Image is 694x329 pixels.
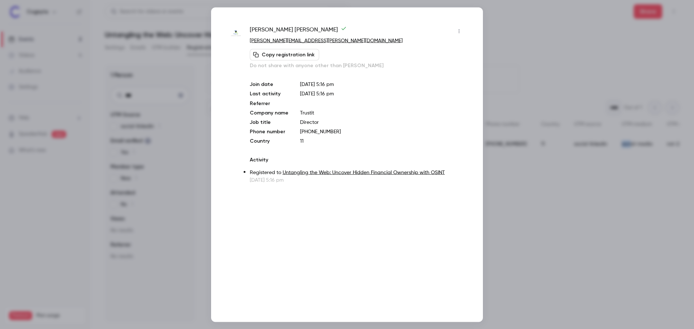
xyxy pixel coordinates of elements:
p: [DATE] 5:16 pm [300,81,465,88]
p: Company name [250,109,288,116]
p: Last activity [250,90,288,98]
p: [DATE] 5:16 pm [250,176,465,183]
p: Registered to [250,169,465,176]
span: [DATE] 5:16 pm [300,91,334,96]
p: Job title [250,118,288,126]
p: Phone number [250,128,288,135]
button: Copy registration link [250,49,319,60]
a: Untangling the Web: Uncover Hidden Financial Ownership with OSINT [283,170,445,175]
p: Referrer [250,100,288,107]
p: 11 [300,137,465,144]
p: Trustit [300,109,465,116]
p: Country [250,137,288,144]
span: [PERSON_NAME] [PERSON_NAME] [250,25,347,37]
p: Director [300,118,465,126]
a: [PERSON_NAME][EMAIL_ADDRESS][PERSON_NAME][DOMAIN_NAME] [250,38,403,43]
p: [PHONE_NUMBER] [300,128,465,135]
p: Join date [250,81,288,88]
p: Do not share with anyone other than [PERSON_NAME] [250,62,465,69]
p: Activity [250,156,465,163]
img: trustit.com.ar [229,26,243,39]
